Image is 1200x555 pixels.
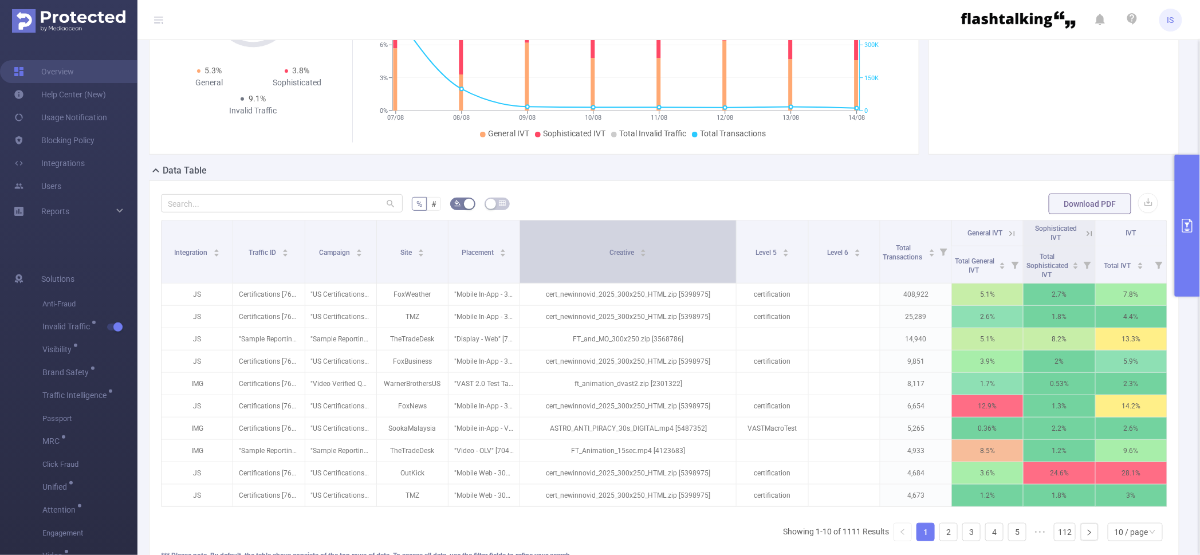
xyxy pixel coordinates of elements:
[1096,351,1167,372] p: 5.9%
[1072,261,1079,267] div: Sort
[854,247,861,254] div: Sort
[1073,265,1079,268] i: icon: caret-down
[619,129,686,138] span: Total Invalid Traffic
[377,462,448,484] p: OutKick
[940,523,957,541] a: 2
[737,418,808,439] p: VASTMacroTest
[985,523,1004,541] li: 4
[520,373,736,395] p: ft_animation_dvast2.zip [2301322]
[1000,261,1006,264] i: icon: caret-up
[1149,529,1156,537] i: icon: down
[827,249,850,257] span: Level 6
[864,42,879,49] tspan: 300K
[41,267,74,290] span: Solutions
[162,284,233,305] p: JS
[1096,485,1167,506] p: 3%
[305,440,376,462] p: "Sample Reporting" [199213]
[880,462,951,484] p: 4,684
[453,114,470,121] tspan: 08/08
[585,114,601,121] tspan: 10/08
[448,351,520,372] p: "Mobile In-App - 300x250 Non-Expand (Onpage) HTML5" [9720430]
[305,418,376,439] p: "US Certifications Q3 2025" [283596]
[1054,523,1076,541] li: 112
[233,440,304,462] p: "Sample Reporting" [26596]
[249,249,278,257] span: Traffic ID
[1024,306,1095,328] p: 1.8%
[963,523,980,541] a: 3
[1079,246,1095,283] i: Filter menu
[499,200,506,207] i: icon: table
[782,247,789,254] div: Sort
[162,328,233,350] p: JS
[380,42,388,49] tspan: 6%
[305,284,376,305] p: "US Certifications Q3 2025" [283596]
[609,249,636,257] span: Creative
[962,523,981,541] li: 3
[1096,440,1167,462] p: 9.6%
[14,83,106,106] a: Help Center (New)
[377,306,448,328] p: TMZ
[1024,351,1095,372] p: 2%
[14,60,74,83] a: Overview
[42,437,64,445] span: MRC
[1167,9,1174,32] span: IS
[418,247,424,251] i: icon: caret-up
[651,114,667,121] tspan: 11/08
[864,107,868,115] tspan: 0
[42,407,137,430] span: Passport
[253,77,341,89] div: Sophisticated
[42,322,94,330] span: Invalid Traffic
[418,247,424,254] div: Sort
[899,529,906,536] i: icon: left
[928,247,935,254] div: Sort
[233,395,304,417] p: Certifications [7678]
[377,373,448,395] p: WarnerBrothersUS
[1151,246,1167,283] i: Filter menu
[894,523,912,541] li: Previous Page
[213,247,220,254] div: Sort
[380,107,388,115] tspan: 0%
[1126,229,1136,237] span: IVT
[233,485,304,506] p: Certifications [7678]
[163,164,207,178] h2: Data Table
[520,485,736,506] p: cert_newinnovid_2025_300x250_HTML.zip [5398975]
[448,485,520,506] p: "Mobile Web - 300x250 Non-Expand (Onpage) HTML5" [9720449]
[448,462,520,484] p: "Mobile Web - 300x250 Non-Expand (Onpage) HTML5" [9720443]
[161,194,403,212] input: Search...
[1031,523,1049,541] li: Next 5 Pages
[939,523,958,541] li: 2
[520,351,736,372] p: cert_newinnovid_2025_300x250_HTML.zip [5398975]
[1104,262,1133,270] span: Total IVT
[1026,253,1068,279] span: Total Sophisticated IVT
[377,284,448,305] p: FoxWeather
[1055,523,1075,541] a: 112
[448,328,520,350] p: "Display - Web" [7049578]
[233,373,304,395] p: Certifications [7678]
[282,247,289,251] i: icon: caret-up
[1137,261,1143,264] i: icon: caret-up
[783,523,889,541] li: Showing 1-10 of 1111 Results
[305,395,376,417] p: "US Certifications Q3 2025" [283596]
[448,395,520,417] p: "Mobile In-App - 300x250 Non-Expand (Onpage) HTML5" [9720421]
[233,306,304,328] p: Certifications [7678]
[14,129,95,152] a: Blocking Policy
[737,485,808,506] p: certification
[42,345,76,353] span: Visibility
[782,247,789,251] i: icon: caret-up
[999,261,1006,267] div: Sort
[1137,261,1144,267] div: Sort
[520,395,736,417] p: cert_newinnovid_2025_300x250_HTML.zip [5398975]
[952,351,1023,372] p: 3.9%
[916,523,935,541] li: 1
[162,395,233,417] p: JS
[880,395,951,417] p: 6,654
[1137,265,1143,268] i: icon: caret-down
[387,114,404,121] tspan: 07/08
[1024,373,1095,395] p: 0.53%
[1035,225,1077,242] span: Sophisticated IVT
[214,252,220,255] i: icon: caret-down
[41,207,69,216] span: Reports
[500,247,506,251] i: icon: caret-up
[520,462,736,484] p: cert_newinnovid_2025_300x250_HTML.zip [5398975]
[935,221,951,283] i: Filter menu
